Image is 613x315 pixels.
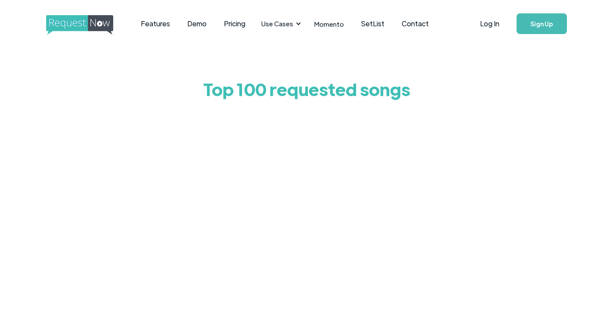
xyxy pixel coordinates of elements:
div: Use Cases [256,10,303,37]
a: Sign Up [517,13,567,34]
a: SetList [353,10,393,37]
h1: Top 100 requested songs [104,72,509,106]
a: Features [132,10,179,37]
a: Log In [471,9,508,39]
a: Pricing [215,10,254,37]
div: Use Cases [261,19,293,28]
a: Demo [179,10,215,37]
a: Contact [393,10,437,37]
a: Momento [306,11,353,37]
img: requestnow logo [46,15,129,35]
a: home [46,15,111,32]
